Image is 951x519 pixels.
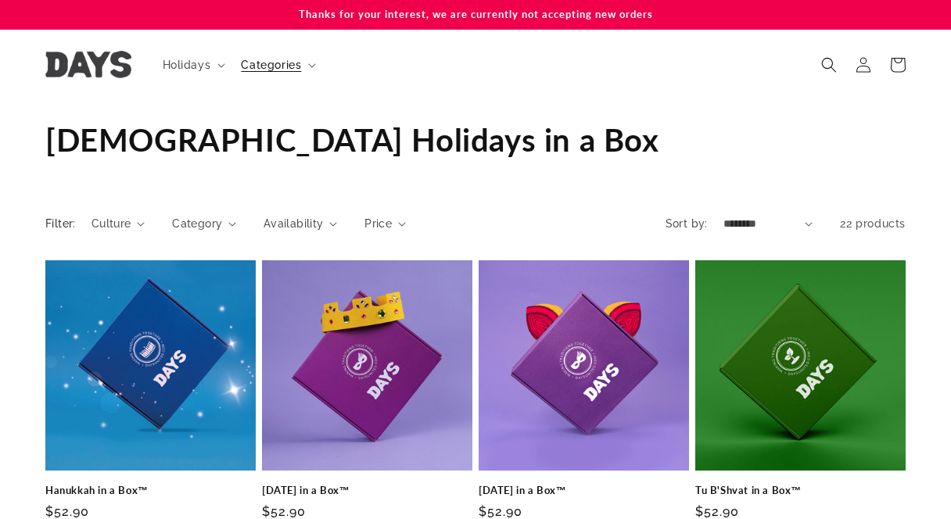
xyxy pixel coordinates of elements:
a: [DATE] in a Box™ [262,484,472,497]
summary: Search [812,48,846,82]
a: Tu B'Shvat in a Box™ [695,484,906,497]
span: Culture [92,216,131,232]
label: Sort by: [666,217,708,230]
h1: [DEMOGRAPHIC_DATA] Holidays in a Box [45,120,906,160]
img: Days United [45,51,131,78]
a: [DATE] in a Box™ [479,484,689,497]
span: Holidays [163,58,211,72]
summary: Category (0 selected) [172,216,236,232]
summary: Price [364,216,406,232]
h2: Filter: [45,216,76,232]
span: Categories [241,58,301,72]
a: Hanukkah in a Box™ [45,484,256,497]
span: Price [364,216,392,232]
span: 22 products [840,217,906,230]
summary: Availability (0 selected) [264,216,337,232]
span: Category [172,216,222,232]
summary: Categories [231,48,322,81]
span: Availability [264,216,324,232]
summary: Holidays [153,48,232,81]
summary: Culture (0 selected) [92,216,145,232]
